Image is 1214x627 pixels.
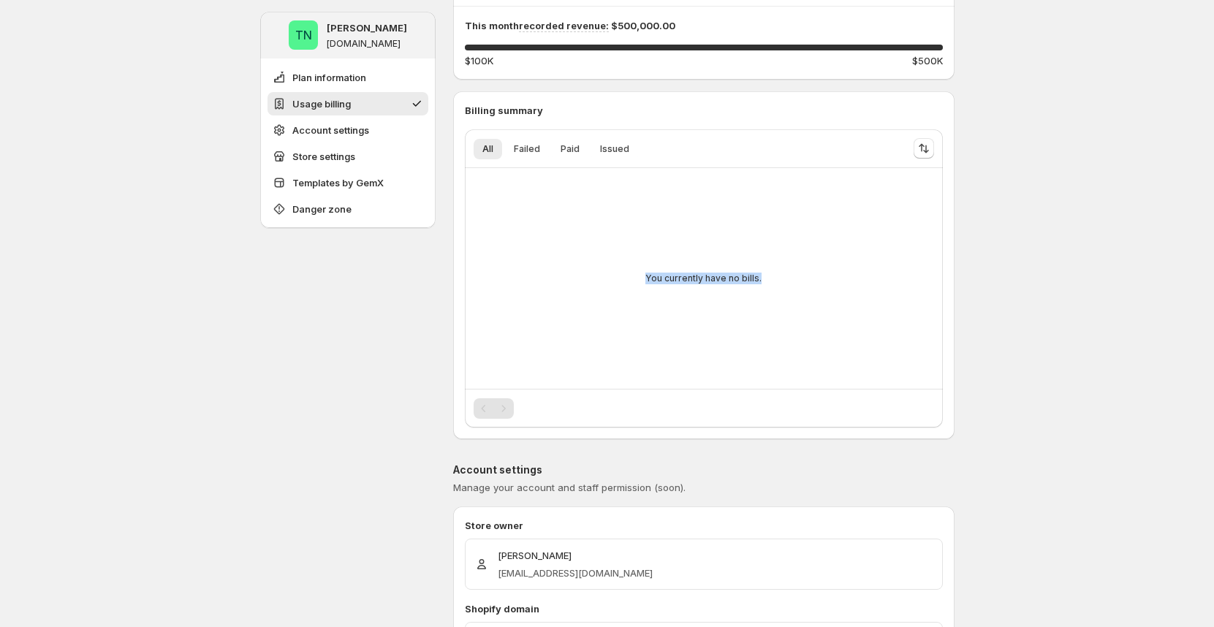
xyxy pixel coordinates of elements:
[914,138,934,159] button: Sort the results
[498,548,653,563] p: [PERSON_NAME]
[465,518,943,533] p: Store owner
[292,175,384,190] span: Templates by GemX
[268,92,428,115] button: Usage billing
[519,20,609,32] span: recorded revenue:
[268,66,428,89] button: Plan information
[292,123,369,137] span: Account settings
[295,28,311,42] text: TN
[268,118,428,142] button: Account settings
[474,398,514,419] nav: Pagination
[465,18,943,33] p: This month $500,000.00
[465,53,493,68] span: $100K
[292,70,366,85] span: Plan information
[498,566,653,580] p: [EMAIL_ADDRESS][DOMAIN_NAME]
[561,143,580,155] span: Paid
[465,103,943,118] p: Billing summary
[645,273,762,284] p: You currently have no bills.
[268,197,428,221] button: Danger zone
[327,38,401,50] p: [DOMAIN_NAME]
[292,202,352,216] span: Danger zone
[600,143,629,155] span: Issued
[292,96,351,111] span: Usage billing
[292,149,355,164] span: Store settings
[912,53,943,68] span: $500K
[465,601,943,616] p: Shopify domain
[268,171,428,194] button: Templates by GemX
[268,145,428,168] button: Store settings
[482,143,493,155] span: All
[453,463,955,477] p: Account settings
[327,20,407,35] p: [PERSON_NAME]
[289,20,318,50] span: Tung Ngo
[453,482,686,493] span: Manage your account and staff permission (soon).
[514,143,540,155] span: Failed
